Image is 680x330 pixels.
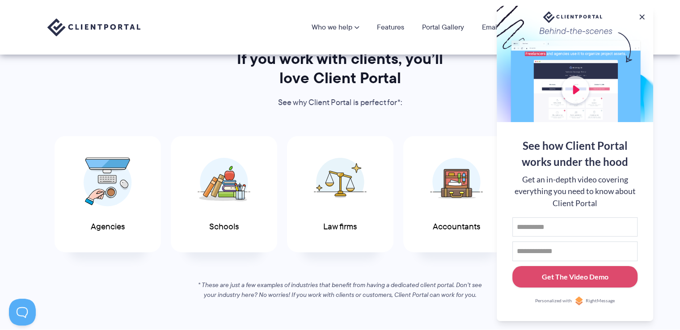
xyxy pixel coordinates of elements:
a: Email Course [482,24,523,31]
em: * These are just a few examples of industries that benefit from having a dedicated client portal.... [198,280,482,299]
span: Accountants [433,222,480,232]
a: Personalized withRightMessage [512,296,638,305]
span: Agencies [91,222,125,232]
a: Law firms [287,136,393,253]
a: Portal Gallery [422,24,464,31]
div: See how Client Portal works under the hood [512,138,638,170]
a: Who we help [312,24,359,31]
button: Get The Video Demo [512,266,638,288]
a: Agencies [55,136,161,253]
div: Get an in-depth video covering everything you need to know about Client Portal [512,174,638,209]
a: Features [377,24,404,31]
a: Accountants [403,136,510,253]
span: Personalized with [535,297,572,305]
span: RightMessage [586,297,615,305]
p: See why Client Portal is perfect for*: [225,96,456,110]
img: Personalized with RightMessage [574,296,583,305]
iframe: Toggle Customer Support [9,299,36,326]
span: Law firms [323,222,357,232]
a: Schools [171,136,277,253]
span: Schools [209,222,239,232]
h2: If you work with clients, you’ll love Client Portal [225,49,456,88]
div: Get The Video Demo [542,271,608,282]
